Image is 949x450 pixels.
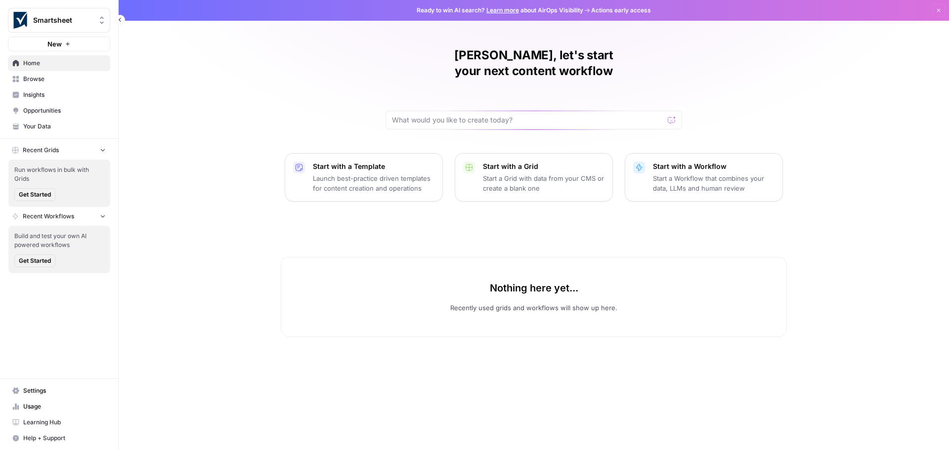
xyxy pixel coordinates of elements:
span: Get Started [19,256,51,265]
span: Learning Hub [23,418,106,427]
a: Learn more [486,6,519,14]
span: Actions early access [591,6,651,15]
p: Recently used grids and workflows will show up here. [450,303,617,313]
button: New [8,37,110,51]
p: Start with a Grid [483,162,604,171]
input: What would you like to create today? [392,115,664,125]
button: Get Started [14,254,55,267]
a: Home [8,55,110,71]
a: Insights [8,87,110,103]
a: Settings [8,383,110,399]
span: Recent Workflows [23,212,74,221]
button: Get Started [14,188,55,201]
img: Smartsheet Logo [11,11,29,29]
span: Browse [23,75,106,83]
p: Start with a Workflow [653,162,775,171]
span: Settings [23,386,106,395]
p: Start a Grid with data from your CMS or create a blank one [483,173,604,193]
button: Help + Support [8,430,110,446]
p: Launch best-practice driven templates for content creation and operations [313,173,434,193]
button: Start with a WorkflowStart a Workflow that combines your data, LLMs and human review [625,153,783,202]
a: Opportunities [8,103,110,119]
span: Insights [23,90,106,99]
button: Start with a TemplateLaunch best-practice driven templates for content creation and operations [285,153,443,202]
h1: [PERSON_NAME], let's start your next content workflow [386,47,682,79]
span: New [47,39,62,49]
span: Run workflows in bulk with Grids [14,165,104,183]
p: Nothing here yet... [490,281,578,295]
span: Your Data [23,122,106,131]
span: Build and test your own AI powered workflows [14,232,104,249]
span: Help + Support [23,434,106,443]
p: Start with a Template [313,162,434,171]
span: Smartsheet [33,15,93,25]
button: Start with a GridStart a Grid with data from your CMS or create a blank one [455,153,613,202]
a: Learning Hub [8,414,110,430]
button: Recent Workflows [8,209,110,224]
a: Browse [8,71,110,87]
button: Workspace: Smartsheet [8,8,110,33]
span: Recent Grids [23,146,59,155]
span: Get Started [19,190,51,199]
span: Opportunities [23,106,106,115]
p: Start a Workflow that combines your data, LLMs and human review [653,173,775,193]
a: Usage [8,399,110,414]
a: Your Data [8,119,110,134]
button: Recent Grids [8,143,110,158]
span: Home [23,59,106,68]
span: Ready to win AI search? about AirOps Visibility [417,6,583,15]
span: Usage [23,402,106,411]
